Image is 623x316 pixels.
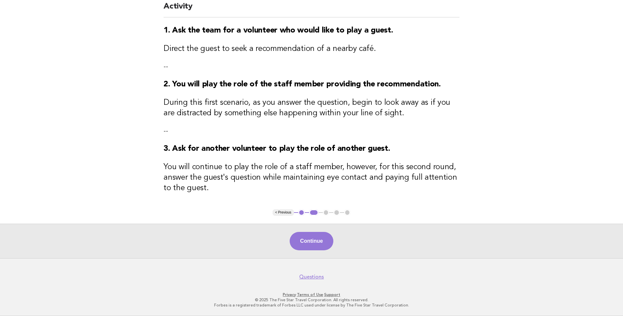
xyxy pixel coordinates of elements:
a: Privacy [283,292,296,297]
h3: You will continue to play the role of a staff member, however, for this second round, answer the ... [164,162,459,193]
button: 1 [298,209,305,216]
p: · · [111,292,513,297]
h3: Direct the guest to seek a recommendation of a nearby café. [164,44,459,54]
h2: Activity [164,1,459,17]
a: Terms of Use [297,292,323,297]
strong: 2. You will play the role of the staff member providing the recommendation. [164,80,441,88]
strong: 1. Ask the team for a volunteer who would like to play a guest. [164,27,393,34]
button: < Previous [273,209,294,216]
p: -- [164,62,459,71]
a: Support [324,292,340,297]
button: 2 [309,209,319,216]
h3: During this first scenario, as you answer the question, begin to look away as if you are distract... [164,98,459,119]
p: © 2025 The Five Star Travel Corporation. All rights reserved. [111,297,513,303]
button: Continue [290,232,333,250]
p: -- [164,126,459,136]
strong: 3. Ask for another volunteer to play the role of another guest. [164,145,390,153]
a: Questions [299,274,324,280]
p: Forbes is a registered trademark of Forbes LLC used under license by The Five Star Travel Corpora... [111,303,513,308]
